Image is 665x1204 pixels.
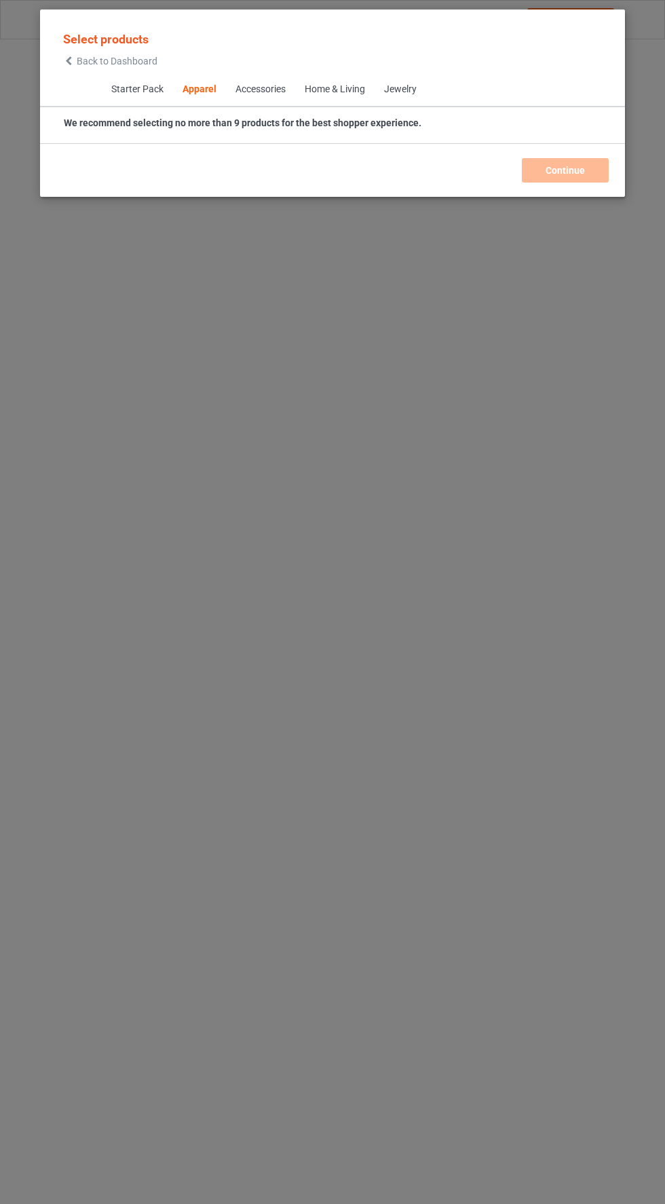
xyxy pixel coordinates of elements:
strong: We recommend selecting no more than 9 products for the best shopper experience. [64,117,421,128]
div: Accessories [235,83,285,96]
span: Starter Pack [101,73,172,106]
div: Jewelry [383,83,416,96]
div: Apparel [182,83,216,96]
span: Select products [63,32,149,46]
div: Home & Living [304,83,364,96]
span: Back to Dashboard [77,56,157,67]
